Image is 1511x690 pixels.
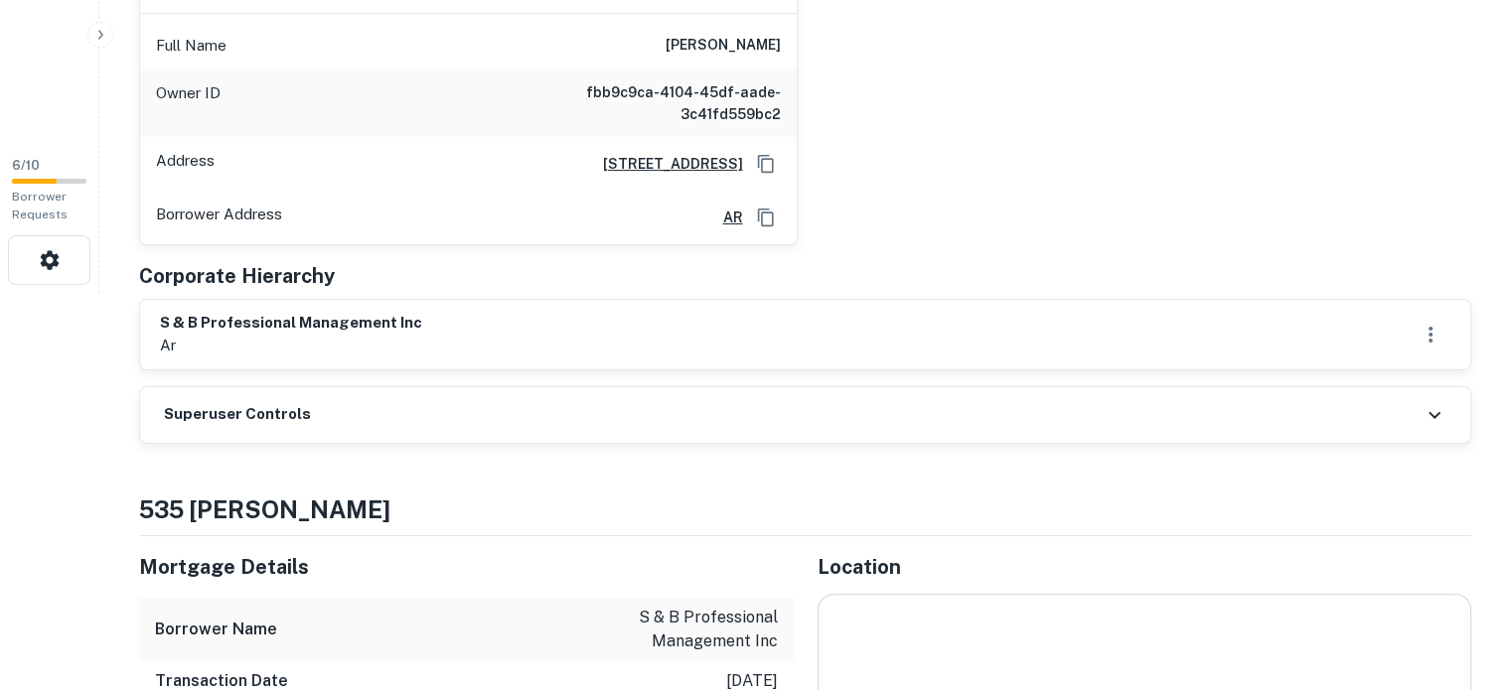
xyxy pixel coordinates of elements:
[12,158,40,173] span: 6 / 10
[1412,531,1511,626] iframe: Chat Widget
[139,552,794,582] h5: Mortgage Details
[139,491,1471,527] h4: 535 [PERSON_NAME]
[587,153,743,175] a: [STREET_ADDRESS]
[751,203,781,232] button: Copy Address
[542,81,781,125] h6: fbb9c9ca-4104-45df-aade-3c41fd559bc2
[160,334,422,357] p: ar
[156,81,221,125] p: Owner ID
[156,203,282,232] p: Borrower Address
[707,207,743,228] a: AR
[156,149,215,179] p: Address
[164,403,311,426] h6: Superuser Controls
[12,190,68,221] span: Borrower Requests
[156,34,227,58] p: Full Name
[599,606,778,653] p: s & b professional management inc
[751,149,781,179] button: Copy Address
[160,312,422,335] h6: s & b professional management inc
[155,618,277,641] h6: Borrower Name
[818,552,1472,582] h5: Location
[139,261,335,291] h5: Corporate Hierarchy
[666,34,781,58] h6: [PERSON_NAME]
